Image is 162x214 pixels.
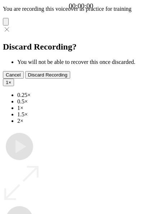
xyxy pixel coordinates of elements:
button: Discard Recording [25,71,71,79]
h2: Discard Recording? [3,42,159,52]
li: 1.5× [17,111,159,118]
li: 0.25× [17,92,159,98]
li: 2× [17,118,159,124]
li: 1× [17,105,159,111]
button: Cancel [3,71,24,79]
p: You are recording this voiceover as practice for training [3,6,159,12]
button: 1× [3,79,14,86]
li: You will not be able to recover this once discarded. [17,59,159,65]
a: 00:00:00 [69,2,93,10]
li: 0.5× [17,98,159,105]
span: 1 [6,80,8,85]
